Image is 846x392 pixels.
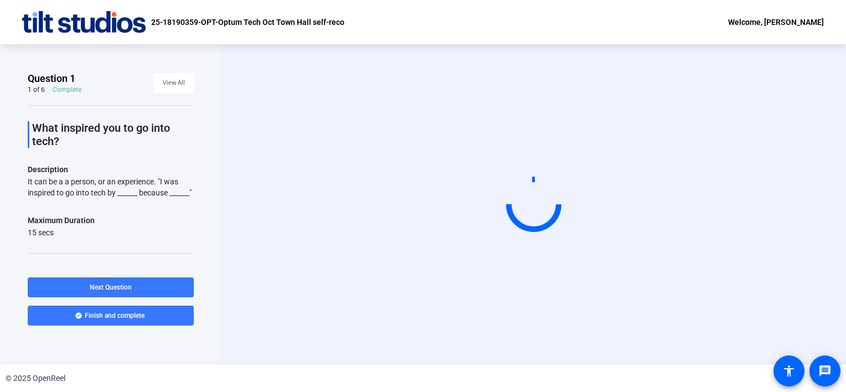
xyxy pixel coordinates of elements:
[85,311,145,320] span: Finish and complete
[728,16,824,29] div: Welcome, [PERSON_NAME]
[22,11,146,33] img: OpenReel logo
[151,16,344,29] p: 25-18190359-OPT-Optum Tech Oct Town Hall self-reco
[154,73,194,93] button: View All
[90,283,132,291] span: Next Question
[6,373,65,384] div: © 2025 OpenReel
[818,364,832,378] mat-icon: message
[782,364,796,378] mat-icon: accessibility
[53,85,81,94] div: Complete
[28,306,194,326] button: Finish and complete
[32,121,194,148] p: What inspired you to go into tech?
[28,227,95,238] div: 15 secs
[28,277,194,297] button: Next Question
[28,214,95,227] div: Maximum Duration
[28,85,45,94] div: 1 of 6
[28,163,194,176] p: Description
[163,75,185,91] span: View All
[28,176,194,198] div: It can be a a person, or an experience. "I was inspired to go into tech by ______ because ______"
[28,72,75,85] span: Question 1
